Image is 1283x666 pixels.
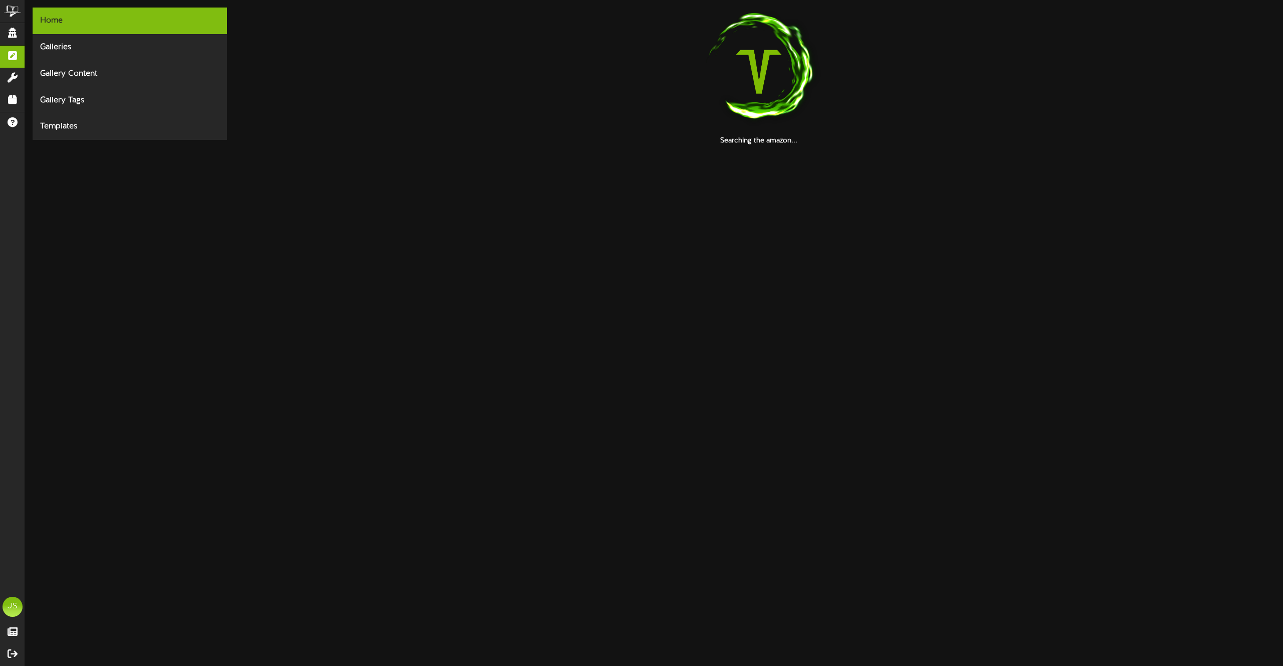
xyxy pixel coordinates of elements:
div: Gallery Content [33,61,227,87]
div: JS [3,597,23,617]
div: Templates [33,113,227,140]
div: Home [33,8,227,34]
strong: Searching the amazon... [720,137,797,144]
div: Gallery Tags [33,87,227,114]
img: loading-spinner-1.png [695,8,823,136]
div: Galleries [33,34,227,61]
